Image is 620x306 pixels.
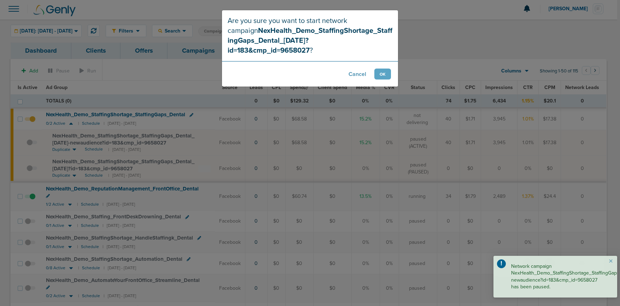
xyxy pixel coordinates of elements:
[228,27,392,55] strong: NexHealth_Demo_StaffingShortage_StaffingGaps_Dental_[DATE]?id=183&cmp_id=9658027
[374,69,391,80] button: OK
[493,256,617,298] div: Network campaign NexHealth_Demo_StaffingShortage_StaffingGaps_Dental_[DATE]-newaudience?id=183&cm...
[343,69,372,80] button: Cancel
[222,10,398,61] div: Are you sure you want to start network campaign ?
[609,257,613,266] button: Close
